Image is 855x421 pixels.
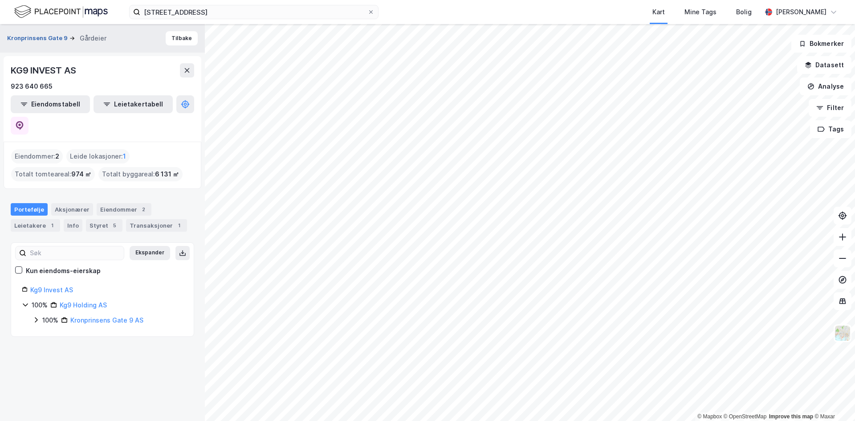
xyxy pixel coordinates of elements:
div: Gårdeier [80,33,106,44]
span: 974 ㎡ [71,169,91,180]
a: Kg9 Invest AS [30,286,73,294]
div: 5 [110,221,119,230]
button: Analyse [800,78,851,95]
div: Mine Tags [684,7,717,17]
div: Info [64,219,82,232]
button: Leietakertabell [94,95,173,113]
div: Bolig [736,7,752,17]
div: 923 640 665 [11,81,53,92]
button: Filter [809,99,851,117]
button: Eiendomstabell [11,95,90,113]
div: Totalt tomteareal : [11,167,95,181]
div: Transaksjoner [126,219,187,232]
div: Leietakere [11,219,60,232]
span: 6 131 ㎡ [155,169,179,180]
div: 100% [32,300,48,311]
div: Leide lokasjoner : [66,149,130,163]
div: Portefølje [11,203,48,216]
div: [PERSON_NAME] [776,7,826,17]
a: Mapbox [697,413,722,420]
div: 2 [139,205,148,214]
a: Improve this map [769,413,813,420]
div: Eiendommer : [11,149,63,163]
button: Datasett [797,56,851,74]
button: Kronprinsens Gate 9 [7,34,69,43]
div: 1 [175,221,183,230]
a: Kg9 Holding AS [60,301,107,309]
button: Bokmerker [791,35,851,53]
a: Kronprinsens Gate 9 AS [70,316,143,324]
img: logo.f888ab2527a4732fd821a326f86c7f29.svg [14,4,108,20]
span: 1 [123,151,126,162]
img: Z [834,325,851,342]
iframe: Chat Widget [810,378,855,421]
div: 1 [48,221,57,230]
a: OpenStreetMap [724,413,767,420]
div: Eiendommer [97,203,151,216]
div: Kart [652,7,665,17]
button: Ekspander [130,246,170,260]
div: Aksjonærer [51,203,93,216]
input: Søk på adresse, matrikkel, gårdeiere, leietakere eller personer [140,5,367,19]
span: 2 [55,151,59,162]
div: Kun eiendoms-eierskap [26,266,101,276]
button: Tags [810,120,851,138]
div: Styret [86,219,122,232]
div: KG9 INVEST AS [11,63,77,78]
button: Tilbake [166,31,198,45]
input: Søk [26,246,124,260]
div: Totalt byggareal : [98,167,183,181]
div: 100% [42,315,58,326]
